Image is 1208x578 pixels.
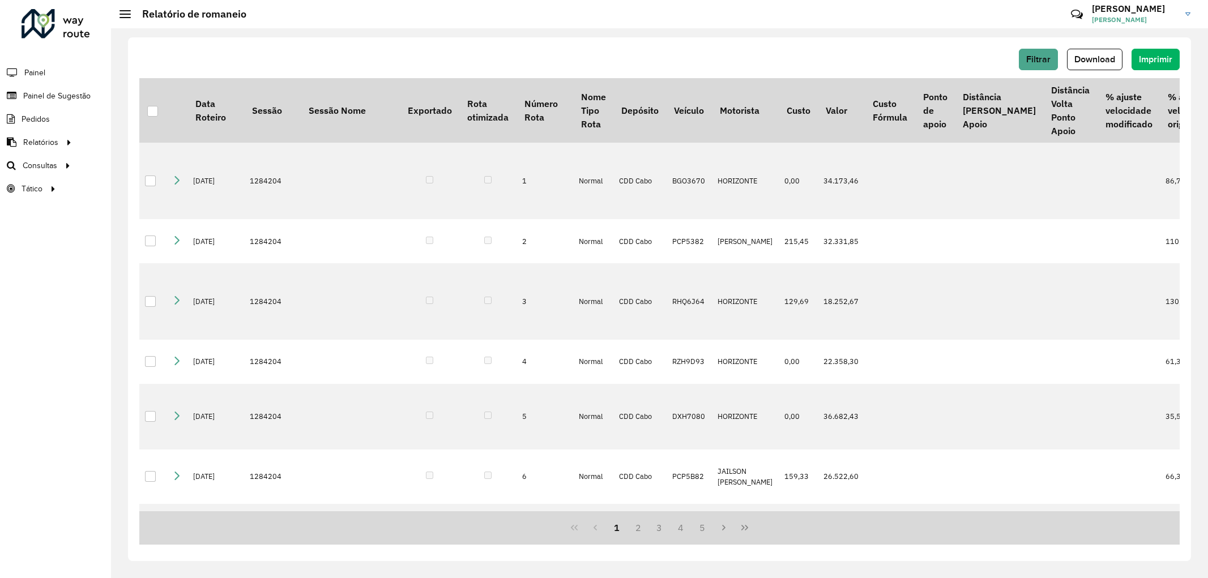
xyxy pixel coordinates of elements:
td: 7 [517,504,573,548]
button: 5 [691,517,713,538]
td: 32.331,85 [818,219,865,263]
td: [DATE] [187,504,244,548]
td: 4 [517,340,573,384]
th: Ponto de apoio [915,78,955,143]
td: Normal [573,449,613,504]
span: Tático [22,183,42,195]
td: Normal [573,219,613,263]
th: % ajuste velocidade modificado [1098,78,1160,143]
td: CDD Cabo [613,219,666,263]
td: 1284204 [244,219,301,263]
span: [PERSON_NAME] [1092,15,1177,25]
td: CDD Cabo [613,143,666,219]
span: Download [1074,54,1115,64]
td: 3 [517,263,573,340]
td: Normal [573,384,613,449]
td: RHQ6J64 [667,263,712,340]
td: Normal [573,143,613,219]
th: Exportado [400,78,459,143]
button: 2 [628,517,649,538]
td: [DATE] [187,263,244,340]
button: Last Page [734,517,755,538]
span: Pedidos [22,113,50,125]
td: 5 [517,384,573,449]
td: Normal [573,263,613,340]
td: 26.522,60 [818,449,865,504]
button: 4 [670,517,691,538]
td: PCP5B82 [667,449,712,504]
h2: Relatório de romaneio [131,8,246,20]
td: HORIZONTE [712,143,779,219]
td: CDD Cabo [613,263,666,340]
th: Número Rota [517,78,573,143]
th: Custo Fórmula [865,78,915,143]
td: 1 [517,143,573,219]
td: 215,45 [779,219,818,263]
td: 2 [517,219,573,263]
td: 0,00 [779,143,818,219]
td: Normal [573,340,613,384]
td: 1284204 [244,340,301,384]
button: 1 [606,517,628,538]
td: 129,69 [779,263,818,340]
th: Distância [PERSON_NAME] Apoio [955,78,1043,143]
td: PCP5382 [667,219,712,263]
td: CDD Cabo [613,504,666,548]
td: [DATE] [187,384,244,449]
td: CDD Cabo [613,340,666,384]
a: Contato Rápido [1065,2,1089,27]
span: Relatórios [23,136,58,148]
td: 0,00 [779,340,818,384]
td: 0,00 [779,504,818,548]
button: Download [1067,49,1122,70]
td: 6 [517,449,573,504]
th: Motorista [712,78,779,143]
td: 1284204 [244,143,301,219]
span: Imprimir [1139,54,1172,64]
td: BGO3670 [667,143,712,219]
td: [DATE] [187,219,244,263]
td: 24.293,00 [818,504,865,548]
td: Normal [573,504,613,548]
td: [DATE] [187,449,244,504]
td: HORIZONTE [712,263,779,340]
th: Distância Volta Ponto Apoio [1044,78,1098,143]
td: JAILSON [PERSON_NAME] [712,449,779,504]
td: 1284204 [244,504,301,548]
td: 34.173,46 [818,143,865,219]
td: 1284204 [244,263,301,340]
td: RZK7E92 [667,504,712,548]
th: Data Roteiro [187,78,244,143]
td: 159,33 [779,449,818,504]
th: Valor [818,78,865,143]
td: 22.358,30 [818,340,865,384]
td: HORIZONTE [712,340,779,384]
td: DXH7080 [667,384,712,449]
button: Next Page [713,517,735,538]
th: Rota otimizada [459,78,516,143]
td: 1284204 [244,384,301,449]
th: Sessão [244,78,301,143]
td: CDD Cabo [613,449,666,504]
span: Painel de Sugestão [23,90,91,102]
td: 0,00 [779,384,818,449]
th: Depósito [613,78,666,143]
th: Nome Tipo Rota [573,78,613,143]
td: HORIZONTE [712,384,779,449]
span: Consultas [23,160,57,172]
h3: [PERSON_NAME] [1092,3,1177,14]
button: 3 [649,517,671,538]
td: CDD Cabo [613,384,666,449]
td: [DATE] [187,340,244,384]
th: Sessão Nome [301,78,400,143]
span: Painel [24,67,45,79]
td: RZH9D93 [667,340,712,384]
td: 1284204 [244,449,301,504]
button: Filtrar [1019,49,1058,70]
td: 36.682,43 [818,384,865,449]
td: 18.252,67 [818,263,865,340]
td: [PERSON_NAME] [712,219,779,263]
td: [PERSON_NAME] [712,504,779,548]
td: [DATE] [187,143,244,219]
span: Filtrar [1026,54,1051,64]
